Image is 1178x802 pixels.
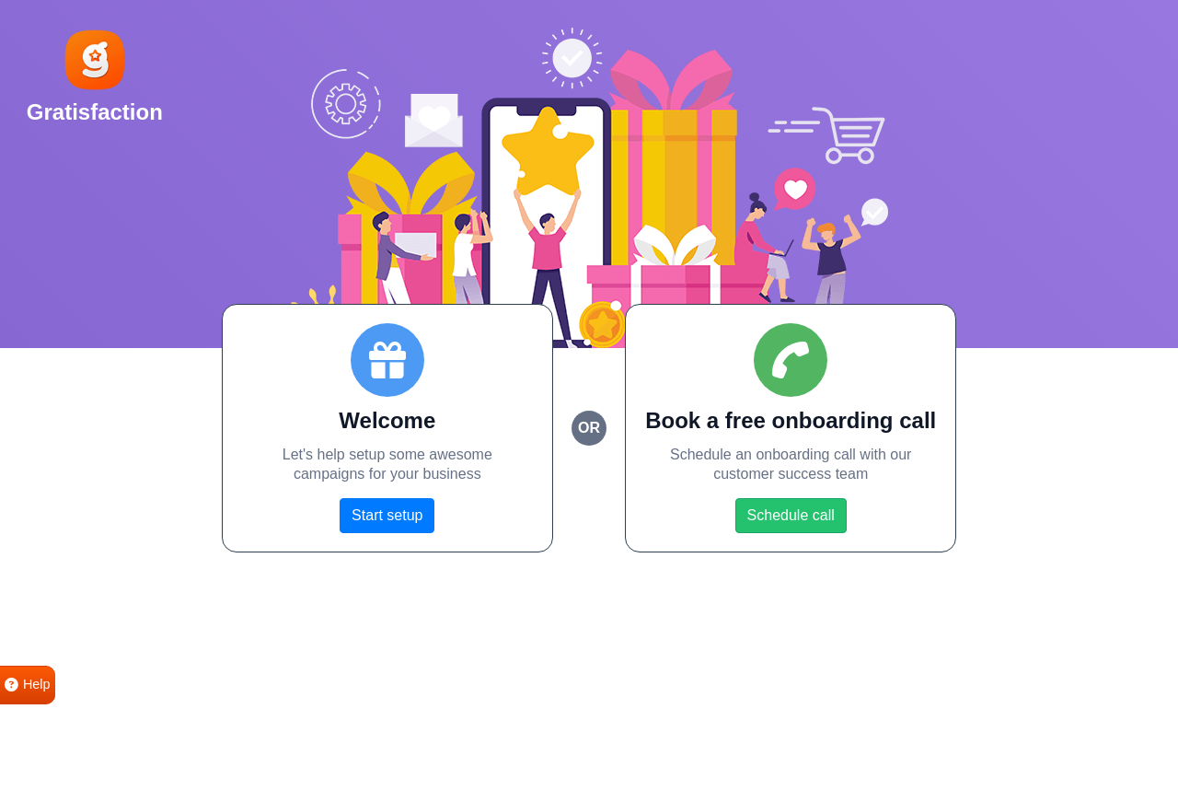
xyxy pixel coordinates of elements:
[23,675,51,695] span: Help
[735,498,847,533] a: Schedule call
[340,498,434,533] a: Start setup
[572,411,606,446] small: or
[290,28,888,348] img: Social Boost
[644,408,937,435] h2: Book a free onboarding call
[241,446,534,484] p: Let's help setup some awesome campaigns for your business
[241,408,534,435] h2: Welcome
[644,446,937,484] p: Schedule an onboarding call with our customer success team
[27,99,163,126] h2: Gratisfaction
[62,27,128,93] img: Gratisfaction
